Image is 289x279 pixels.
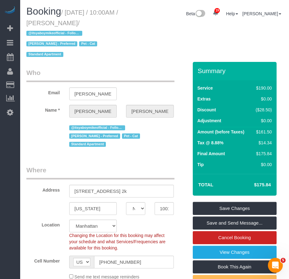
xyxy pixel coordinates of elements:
[253,107,272,113] div: ($28.50)
[193,246,277,259] a: View Changes
[253,140,272,146] div: $14.34
[186,11,205,16] a: Beta
[197,118,221,124] label: Adjustment
[69,133,120,138] span: [PERSON_NAME] - Preferred
[253,118,272,124] div: $0.00
[193,260,277,273] a: Book This Again
[69,87,117,100] input: Email
[26,165,174,179] legend: Where
[253,161,272,168] div: $0.00
[242,11,281,16] a: [PERSON_NAME]
[193,202,277,215] a: Save Changes
[4,6,16,15] img: Automaid Logo
[253,96,272,102] div: $0.00
[235,182,271,188] h4: $175.84
[268,258,283,273] iframe: Intercom live chat
[197,107,216,113] label: Discount
[253,151,272,157] div: $175.84
[22,220,65,228] label: Location
[281,258,286,263] span: 5
[193,216,277,230] a: Save and Send Message...
[197,96,211,102] label: Extras
[69,233,166,250] span: Changing the Location for this booking may affect your schedule and what Services/Frequencies are...
[79,41,97,46] span: Pet - Cat
[197,140,224,146] label: Tax @ 8.88%
[26,68,174,82] legend: Who
[26,52,63,57] span: Standard Apartment
[22,87,65,96] label: Email
[69,125,125,130] span: @itsyaboymikeofficial - Follower
[210,6,222,20] a: 19
[226,11,238,16] a: Help
[197,161,204,168] label: Tip
[122,133,140,138] span: Pet - Cat
[214,8,220,13] span: 19
[69,202,117,215] input: City
[198,182,214,187] strong: Total
[94,256,174,268] input: Cell Number
[126,105,174,118] input: Last Name
[193,231,277,244] a: Cancel Booking
[26,9,118,58] small: / [DATE] / 10:00AM / [PERSON_NAME]
[197,129,244,135] label: Amount (before Taxes)
[69,105,117,118] input: First Name
[26,31,82,36] span: @itsyaboymikeofficial - Follower
[22,105,65,113] label: Name *
[197,85,213,91] label: Service
[26,41,77,46] span: [PERSON_NAME] - Preferred
[197,151,225,157] label: Final Amount
[22,256,65,264] label: Cell Number
[26,6,61,17] span: Booking
[253,85,272,91] div: $190.00
[253,129,272,135] div: $161.50
[195,10,205,18] img: New interface
[198,67,273,74] h3: Summary
[22,185,65,193] label: Address
[69,142,106,147] span: Standard Apartment
[155,202,174,215] input: Zip Code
